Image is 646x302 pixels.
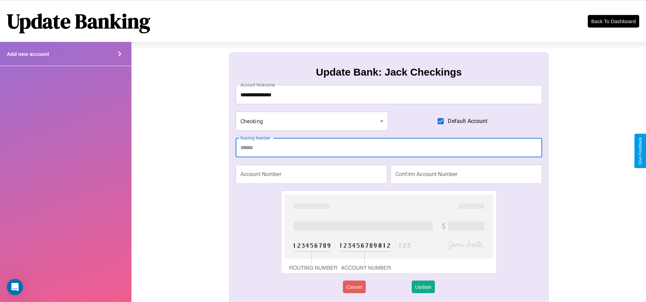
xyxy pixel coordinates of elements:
button: Back To Dashboard [588,15,639,28]
label: Account Nickname [240,82,275,88]
button: Update [412,281,435,293]
span: Default Account [448,117,487,125]
img: check [282,191,497,273]
h3: Update Bank: Jack Checkings [316,66,462,78]
label: Routing Number [240,135,270,141]
h1: Update Banking [7,7,150,35]
div: Give Feedback [638,137,643,165]
button: Cancel [343,281,366,293]
iframe: Intercom live chat [7,279,23,295]
h4: Add new account [7,51,49,57]
div: Checking [236,112,388,131]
